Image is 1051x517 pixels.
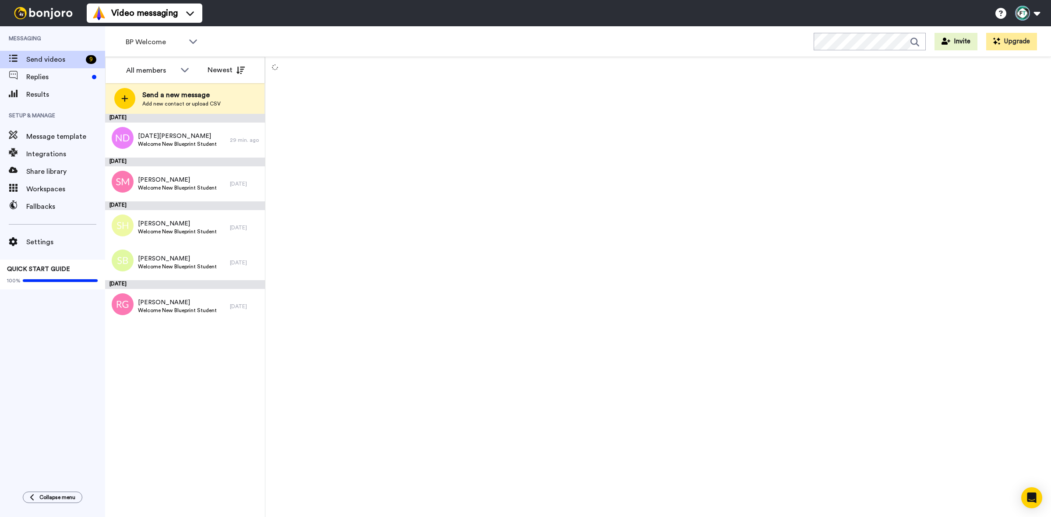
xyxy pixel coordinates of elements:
[112,171,134,193] img: sm.png
[26,237,105,247] span: Settings
[138,263,217,270] span: Welcome New Blueprint Student
[26,131,105,142] span: Message template
[26,166,105,177] span: Share library
[7,266,70,272] span: QUICK START GUIDE
[230,137,261,144] div: 29 min. ago
[138,228,217,235] span: Welcome New Blueprint Student
[26,54,82,65] span: Send videos
[86,55,96,64] div: 9
[105,280,265,289] div: [DATE]
[26,184,105,194] span: Workspaces
[112,293,134,315] img: rg.png
[23,492,82,503] button: Collapse menu
[11,7,76,19] img: bj-logo-header-white.svg
[138,254,217,263] span: [PERSON_NAME]
[230,180,261,187] div: [DATE]
[105,158,265,166] div: [DATE]
[1021,487,1042,508] div: Open Intercom Messenger
[230,303,261,310] div: [DATE]
[986,33,1037,50] button: Upgrade
[138,176,217,184] span: [PERSON_NAME]
[112,250,134,271] img: sb.png
[112,127,134,149] img: nd.png
[26,149,105,159] span: Integrations
[92,6,106,20] img: vm-color.svg
[142,90,221,100] span: Send a new message
[39,494,75,501] span: Collapse menu
[26,89,105,100] span: Results
[935,33,977,50] button: Invite
[126,37,184,47] span: BP Welcome
[26,201,105,212] span: Fallbacks
[230,259,261,266] div: [DATE]
[26,72,88,82] span: Replies
[138,298,217,307] span: [PERSON_NAME]
[105,201,265,210] div: [DATE]
[142,100,221,107] span: Add new contact or upload CSV
[126,65,176,76] div: All members
[112,215,134,236] img: sh.png
[138,141,217,148] span: Welcome New Blueprint Student
[111,7,178,19] span: Video messaging
[138,219,217,228] span: [PERSON_NAME]
[138,184,217,191] span: Welcome New Blueprint Student
[201,61,251,79] button: Newest
[105,114,265,123] div: [DATE]
[138,307,217,314] span: Welcome New Blueprint Student
[230,224,261,231] div: [DATE]
[7,277,21,284] span: 100%
[138,132,217,141] span: [DATE][PERSON_NAME]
